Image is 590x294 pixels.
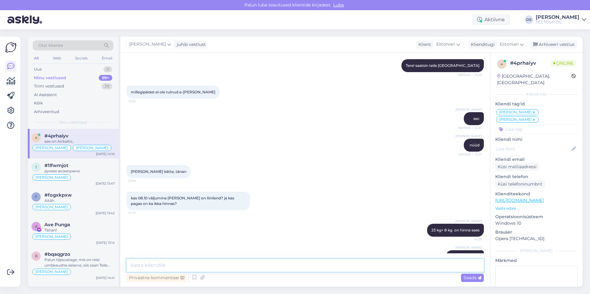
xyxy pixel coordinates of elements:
[38,42,63,49] span: Otsi kliente
[35,224,38,229] span: A
[551,60,576,67] span: Online
[495,235,578,242] p: Opera [TECHNICAL_ID]
[96,181,115,186] div: [DATE] 13:47
[128,178,152,183] span: 12:50
[525,15,533,24] div: OS
[510,59,551,67] div: # 4prhaiyv
[35,270,68,274] span: [PERSON_NAME]
[128,210,152,215] span: 14:10
[497,73,571,86] div: [GEOGRAPHIC_DATA], [GEOGRAPHIC_DATA]
[99,75,112,81] div: 99+
[44,198,115,203] div: Aitäh
[495,229,578,235] p: Brauser
[44,133,69,139] span: #4prhaiyv
[436,41,455,48] span: Estonian
[459,237,482,242] span: 14:55
[34,100,43,106] div: Kõik
[174,41,206,48] div: juhib vestlust
[495,191,578,197] p: Klienditeekond
[44,251,70,257] span: #bqaqgrzo
[495,206,578,211] p: Vaata edasi ...
[499,110,532,114] span: [PERSON_NAME]
[34,109,59,115] div: Arhiveeritud
[455,219,482,223] span: [PERSON_NAME]
[35,235,68,239] span: [PERSON_NAME]
[34,83,64,89] div: Tiimi vestlused
[127,274,187,282] div: Privaatne kommentaar
[431,228,480,232] span: 23 kg+ 8 kg on hinna sees
[35,135,37,140] span: 4
[495,248,578,254] div: [PERSON_NAME]
[102,83,112,89] div: 29
[495,257,578,264] p: Märkmed
[33,54,40,62] div: All
[35,165,37,169] span: 1
[34,92,57,98] div: AI Assistent
[500,41,519,48] span: Estonian
[35,205,68,209] span: [PERSON_NAME]
[495,198,544,203] a: [URL][DOMAIN_NAME]
[44,139,115,144] div: see on Airbaltic,
[495,156,578,163] p: Kliendi email
[96,211,115,215] div: [DATE] 13:42
[74,54,89,62] div: Socials
[495,163,539,171] div: Küsi meiliaadressi
[455,134,482,138] span: [PERSON_NAME]
[131,169,186,174] span: [PERSON_NAME] kätte, tänan
[536,20,580,25] div: TEZ TOUR OÜ
[496,145,571,152] input: Lisa nimi
[458,125,482,130] span: Nähtud ✓ 12:37
[44,257,115,268] div: Palun täpsustage, mis on reisi umbkaudne eelarve, siis saan Teile teha personaalse reisipakkumise.
[103,66,112,72] div: 0
[331,2,346,8] span: Luba
[473,116,480,121] span: sec
[536,15,580,20] div: [PERSON_NAME]
[34,75,66,81] div: Minu vestlused
[44,163,68,168] span: #1lfwmjot
[96,152,115,156] div: [DATE] 14:10
[455,107,482,112] span: [PERSON_NAME]
[495,174,578,180] p: Kliendi telefon
[96,276,115,280] div: [DATE] 14:41
[463,275,481,280] span: Saada
[35,254,38,258] span: b
[44,192,72,198] span: #fogxkpxw
[129,41,166,48] span: [PERSON_NAME]
[455,245,482,250] span: [PERSON_NAME]
[458,72,482,77] span: Nähtud ✓ 12:20
[536,15,586,25] a: [PERSON_NAME]TEZ TOUR OÜ
[468,41,495,48] div: Klienditugi
[76,146,108,150] span: [PERSON_NAME]
[35,194,37,199] span: f
[495,180,545,188] div: Küsi telefoninumbrit
[131,90,215,94] span: millegipärast ei ole tulnud e-[PERSON_NAME]
[416,41,431,48] div: Klient
[131,196,235,206] span: kas 08.10 väljumine [PERSON_NAME] on liinilend? ja kas pagas on ka ikka hinnas?
[59,120,87,125] span: Minu vestlused
[495,220,578,227] p: Windows 10
[499,118,532,121] span: [PERSON_NAME]
[52,54,62,62] div: Web
[128,99,152,104] span: 12:32
[459,152,482,157] span: Nähtud ✓ 12:41
[5,42,17,53] img: Askly Logo
[96,240,115,245] div: [DATE] 13:14
[35,176,68,179] span: [PERSON_NAME]
[495,136,578,143] p: Kliendi nimi
[44,168,115,174] div: думаю возморжно
[470,143,480,147] span: nüüd
[406,63,480,68] span: Tere! saatsin teile [GEOGRAPHIC_DATA]
[530,40,577,49] div: Arhiveeri vestlus
[44,227,115,233] div: Tänan!
[44,222,70,227] span: Ave Punga
[35,146,68,150] span: [PERSON_NAME]
[495,214,578,220] p: Operatsioonisüsteem
[495,101,578,107] p: Kliendi tag'id
[495,125,578,134] input: Lisa tag
[101,54,114,62] div: Email
[472,14,510,25] div: Aktiivne
[495,92,578,97] div: Kliendi info
[501,62,503,66] span: 4
[34,66,42,72] div: Uus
